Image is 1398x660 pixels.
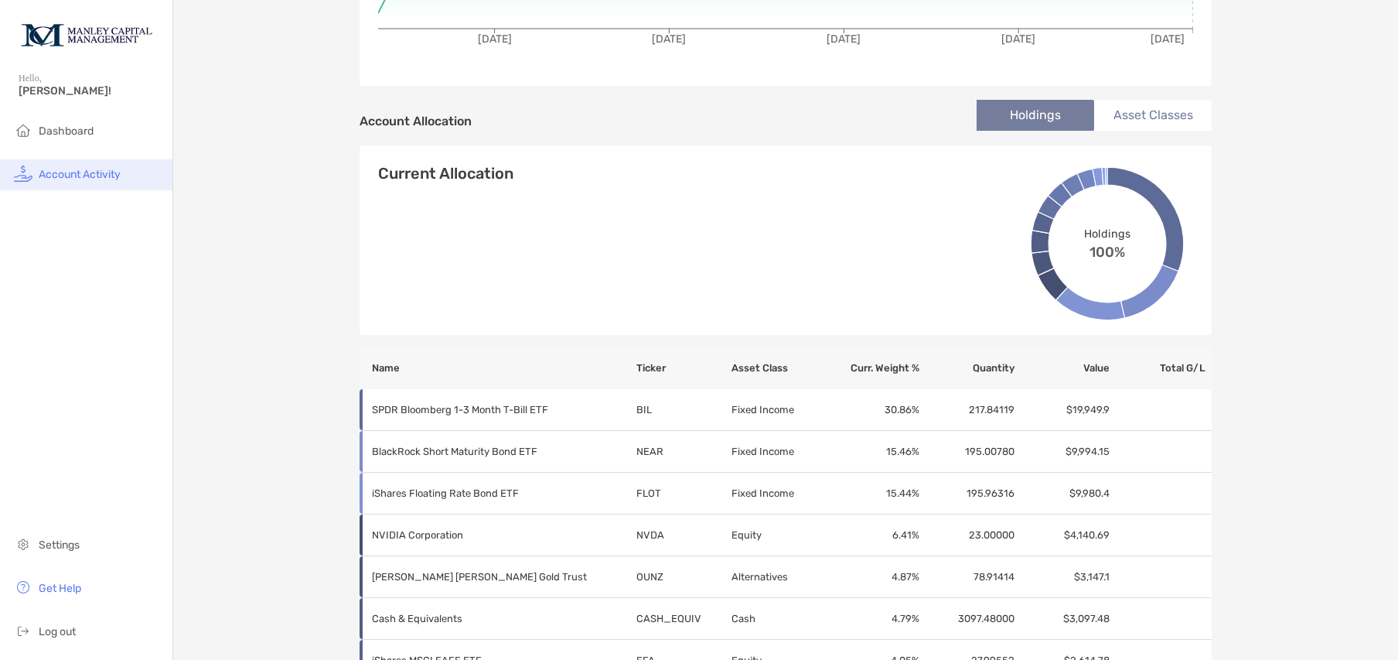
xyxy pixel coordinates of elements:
td: NEAR [636,431,731,473]
p: SPDR Bloomberg 1-3 Month T-Bill ETF [372,400,588,419]
span: Log out [39,625,76,638]
th: Total G/L [1110,347,1212,389]
td: 15.46 % [826,431,921,473]
td: 4.79 % [826,598,921,640]
span: Settings [39,539,80,552]
td: $9,994.15 [1015,431,1110,473]
span: Dashboard [39,125,94,138]
td: Fixed Income [731,431,826,473]
td: 15.44 % [826,473,921,515]
li: Asset Classes [1094,100,1212,131]
td: $19,949.9 [1015,389,1110,431]
li: Holdings [977,100,1094,131]
span: 100% [1089,240,1125,260]
span: Holdings [1084,227,1130,240]
th: Asset Class [731,347,826,389]
span: Get Help [39,582,81,595]
td: NVDA [636,515,731,556]
span: [PERSON_NAME]! [19,84,163,97]
tspan: [DATE] [652,32,686,46]
td: $9,980.4 [1015,473,1110,515]
th: Curr. Weight % [826,347,921,389]
img: logout icon [14,621,32,640]
td: $4,140.69 [1015,515,1110,556]
td: Fixed Income [731,473,826,515]
td: 23.00000 [920,515,1015,556]
th: Name [360,347,636,389]
img: Zoe Logo [19,6,154,62]
p: NVIDIA Corporation [372,525,588,545]
h4: Current Allocation [378,164,513,183]
p: Cash & Equivalents [372,609,588,628]
tspan: [DATE] [478,32,512,46]
tspan: [DATE] [1001,32,1035,46]
p: iShares Floating Rate Bond ETF [372,484,588,503]
td: 78.91414 [920,556,1015,598]
p: BlackRock Short Maturity Bond ETF [372,442,588,461]
th: Quantity [920,347,1015,389]
tspan: [DATE] [1151,32,1185,46]
td: $3,097.48 [1015,598,1110,640]
h4: Account Allocation [360,114,472,128]
img: get-help icon [14,578,32,597]
td: CASH_EQUIV [636,598,731,640]
th: Ticker [636,347,731,389]
td: Alternatives [731,556,826,598]
th: Value [1015,347,1110,389]
td: 4.87 % [826,556,921,598]
td: 217.84119 [920,389,1015,431]
img: activity icon [14,164,32,183]
img: household icon [14,121,32,139]
td: Equity [731,515,826,556]
td: OUNZ [636,556,731,598]
td: 195.00780 [920,431,1015,473]
td: BIL [636,389,731,431]
tspan: [DATE] [827,32,861,46]
td: 6.41 % [826,515,921,556]
td: 30.86 % [826,389,921,431]
p: VanEck Merk Gold Trust [372,567,588,586]
td: Fixed Income [731,389,826,431]
td: Cash [731,598,826,640]
td: 195.96316 [920,473,1015,515]
td: $3,147.1 [1015,556,1110,598]
img: settings icon [14,535,32,553]
td: FLOT [636,473,731,515]
td: 3097.48000 [920,598,1015,640]
span: Account Activity [39,168,121,181]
